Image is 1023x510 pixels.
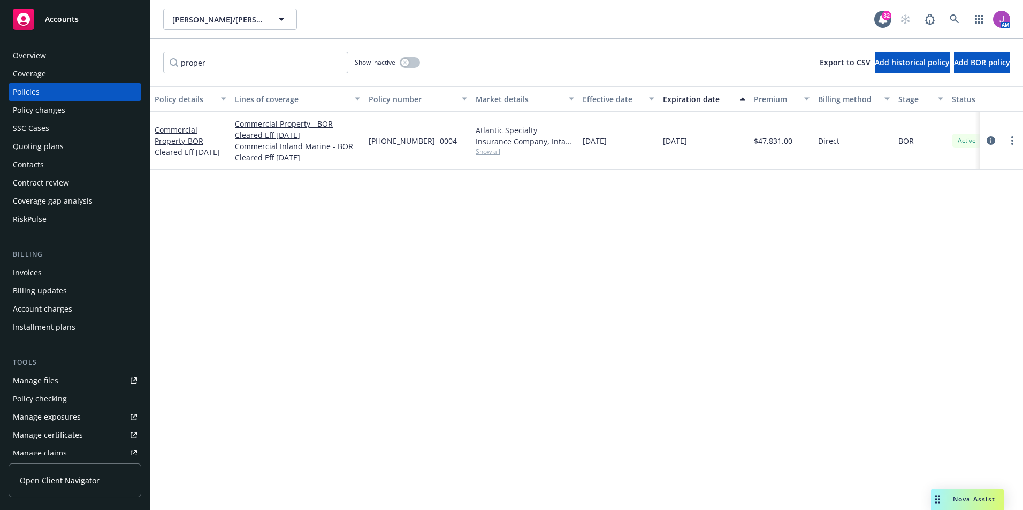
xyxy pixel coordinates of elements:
[578,86,659,112] button: Effective date
[13,83,40,101] div: Policies
[9,4,141,34] a: Accounts
[20,475,100,486] span: Open Client Navigator
[9,427,141,444] a: Manage certificates
[9,174,141,191] a: Contract review
[235,94,348,105] div: Lines of coverage
[9,65,141,82] a: Coverage
[13,192,93,210] div: Coverage gap analysis
[155,125,220,157] a: Commercial Property
[750,86,814,112] button: Premium
[984,134,997,147] a: circleInformation
[898,94,932,105] div: Stage
[13,264,42,281] div: Invoices
[355,58,395,67] span: Show inactive
[882,11,891,20] div: 32
[9,192,141,210] a: Coverage gap analysis
[583,94,643,105] div: Effective date
[9,357,141,368] div: Tools
[898,135,914,146] span: BOR
[968,9,990,30] a: Switch app
[13,282,67,299] div: Billing updates
[993,11,1010,28] img: photo
[9,83,141,101] a: Policies
[163,9,297,30] button: [PERSON_NAME]/[PERSON_NAME] Construction, Inc.
[954,57,1010,67] span: Add BOR policy
[9,138,141,155] a: Quoting plans
[952,94,1017,105] div: Status
[235,118,360,141] a: Commercial Property - BOR Cleared Eff [DATE]
[9,120,141,137] a: SSC Cases
[9,445,141,462] a: Manage claims
[13,319,75,336] div: Installment plans
[13,120,49,137] div: SSC Cases
[364,86,471,112] button: Policy number
[13,156,44,173] div: Contacts
[471,86,578,112] button: Market details
[919,9,941,30] a: Report a Bug
[931,489,944,510] div: Drag to move
[235,141,360,163] a: Commercial Inland Marine - BOR Cleared Eff [DATE]
[663,135,687,146] span: [DATE]
[754,94,798,105] div: Premium
[9,408,141,426] a: Manage exposures
[13,102,65,119] div: Policy changes
[13,138,64,155] div: Quoting plans
[956,136,978,145] span: Active
[476,125,574,147] div: Atlantic Specialty Insurance Company, Intact Insurance
[9,211,141,228] a: RiskPulse
[1006,134,1019,147] a: more
[369,135,457,146] span: [PHONE_NUMBER] -0004
[663,94,734,105] div: Expiration date
[895,9,916,30] a: Start snowing
[820,57,871,67] span: Export to CSV
[953,494,995,504] span: Nova Assist
[583,135,607,146] span: [DATE]
[931,489,1004,510] button: Nova Assist
[45,15,79,24] span: Accounts
[818,94,878,105] div: Billing method
[13,427,83,444] div: Manage certificates
[9,300,141,318] a: Account charges
[369,94,455,105] div: Policy number
[875,57,950,67] span: Add historical policy
[155,94,215,105] div: Policy details
[9,264,141,281] a: Invoices
[9,319,141,336] a: Installment plans
[9,372,141,389] a: Manage files
[172,14,265,25] span: [PERSON_NAME]/[PERSON_NAME] Construction, Inc.
[13,211,47,228] div: RiskPulse
[944,9,965,30] a: Search
[820,52,871,73] button: Export to CSV
[13,174,69,191] div: Contract review
[9,47,141,64] a: Overview
[13,300,72,318] div: Account charges
[818,135,839,146] span: Direct
[894,86,948,112] button: Stage
[13,372,58,389] div: Manage files
[659,86,750,112] button: Expiration date
[9,390,141,407] a: Policy checking
[231,86,364,112] button: Lines of coverage
[954,52,1010,73] button: Add BOR policy
[476,147,574,156] span: Show all
[13,408,81,426] div: Manage exposures
[13,47,46,64] div: Overview
[163,52,348,73] input: Filter by keyword...
[13,65,46,82] div: Coverage
[150,86,231,112] button: Policy details
[13,445,67,462] div: Manage claims
[875,52,950,73] button: Add historical policy
[155,136,220,157] span: - BOR Cleared Eff [DATE]
[9,249,141,260] div: Billing
[814,86,894,112] button: Billing method
[9,282,141,299] a: Billing updates
[754,135,792,146] span: $47,831.00
[9,156,141,173] a: Contacts
[476,94,562,105] div: Market details
[9,102,141,119] a: Policy changes
[13,390,67,407] div: Policy checking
